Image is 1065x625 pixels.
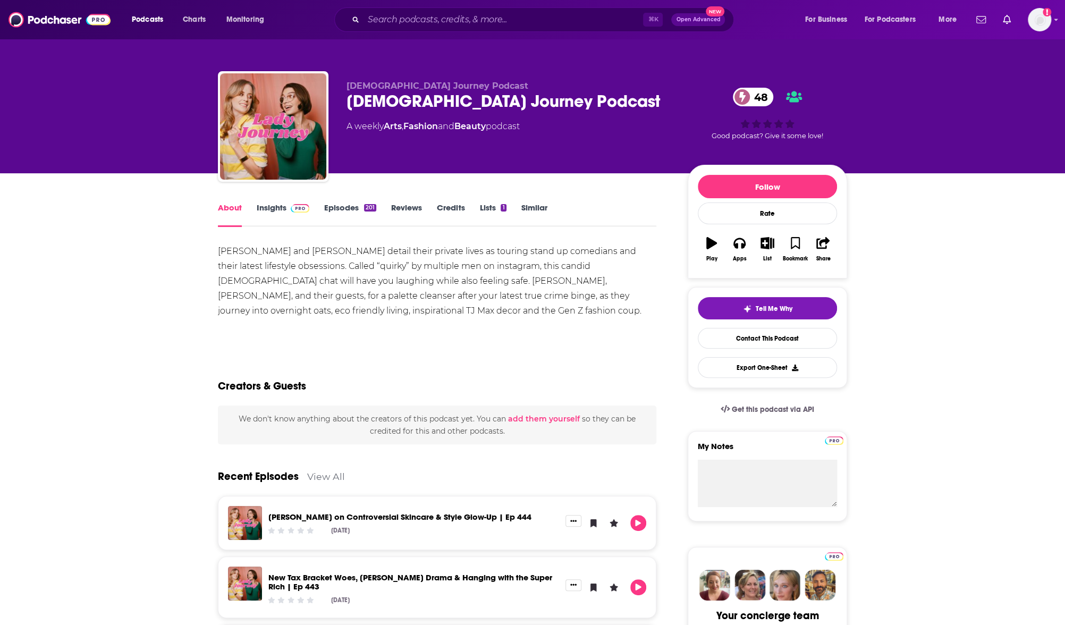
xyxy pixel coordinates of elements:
[218,470,299,483] a: Recent Episodes
[712,396,823,423] a: Get this podcast via API
[699,570,730,601] img: Sydney Profile
[364,204,376,212] div: 201
[931,11,970,28] button: open menu
[630,515,646,531] button: Play
[939,12,957,27] span: More
[228,567,262,601] img: New Tax Bracket Woes, Doorman Drama & Hanging with the Super Rich | Ep 443
[676,17,720,22] span: Open Advanced
[218,244,656,318] div: [PERSON_NAME] and [PERSON_NAME] detail their private lives as touring stand up comedians and thei...
[825,435,843,445] a: Pro website
[1028,8,1051,31] span: Logged in as jennevievef
[698,328,837,349] a: Contact This Podcast
[733,256,747,262] div: Apps
[268,572,552,592] a: New Tax Bracket Woes, Doorman Drama & Hanging with the Super Rich | Ep 443
[239,414,635,435] span: We don't know anything about the creators of this podcast yet . You can so they can be credited f...
[267,596,315,604] div: Community Rating: 0 out of 5
[565,579,581,591] button: Show More Button
[403,121,438,131] a: Fashion
[183,12,206,27] span: Charts
[763,256,772,262] div: List
[712,132,823,140] span: Good podcast? Give it some love!
[1028,8,1051,31] img: User Profile
[218,379,306,393] h2: Creators & Guests
[734,570,765,601] img: Barbara Profile
[438,121,454,131] span: and
[671,13,725,26] button: Open AdvancedNew
[999,11,1015,29] a: Show notifications dropdown
[698,441,837,460] label: My Notes
[268,512,531,522] a: Isabel Hagen on Controversial Skincare & Style Glow-Up | Ep 444
[732,405,814,414] span: Get this podcast via API
[391,202,422,227] a: Reviews
[781,230,809,268] button: Bookmark
[346,120,520,133] div: A weekly podcast
[454,121,486,131] a: Beauty
[706,256,717,262] div: Play
[176,11,212,28] a: Charts
[783,256,808,262] div: Bookmark
[344,7,744,32] div: Search podcasts, credits, & more...
[630,579,646,595] button: Play
[865,12,916,27] span: For Podcasters
[291,204,309,213] img: Podchaser Pro
[331,596,350,604] div: [DATE]
[706,6,725,16] span: New
[798,11,860,28] button: open menu
[219,11,278,28] button: open menu
[218,202,242,227] a: About
[756,305,792,313] span: Tell Me Why
[586,515,602,531] button: Bookmark Episode
[688,81,847,147] div: 48Good podcast? Give it some love!
[825,436,843,445] img: Podchaser Pro
[825,551,843,561] a: Pro website
[228,506,262,540] img: Isabel Hagen on Controversial Skincare & Style Glow-Up | Ep 444
[825,552,843,561] img: Podchaser Pro
[716,609,819,622] div: Your concierge team
[324,202,376,227] a: Episodes201
[809,230,837,268] button: Share
[586,579,602,595] button: Bookmark Episode
[698,202,837,224] div: Rate
[521,202,547,227] a: Similar
[698,230,725,268] button: Play
[437,202,464,227] a: Credits
[698,175,837,198] button: Follow
[1028,8,1051,31] button: Show profile menu
[331,527,350,534] div: [DATE]
[972,11,990,29] a: Show notifications dropdown
[384,121,402,131] a: Arts
[733,88,773,106] a: 48
[508,415,579,423] button: add them yourself
[643,13,663,27] span: ⌘ K
[124,11,177,28] button: open menu
[805,570,835,601] img: Jon Profile
[743,88,773,106] span: 48
[501,204,506,212] div: 1
[9,10,111,30] img: Podchaser - Follow, Share and Rate Podcasts
[698,297,837,319] button: tell me why sparkleTell Me Why
[858,11,931,28] button: open menu
[725,230,753,268] button: Apps
[479,202,506,227] a: Lists1
[754,230,781,268] button: List
[226,12,264,27] span: Monitoring
[698,357,837,378] button: Export One-Sheet
[565,515,581,527] button: Show More Button
[743,305,751,313] img: tell me why sparkle
[307,471,345,482] a: View All
[402,121,403,131] span: ,
[346,81,528,91] span: [DEMOGRAPHIC_DATA] Journey Podcast
[770,570,800,601] img: Jules Profile
[816,256,830,262] div: Share
[364,11,643,28] input: Search podcasts, credits, & more...
[1043,8,1051,16] svg: Add a profile image
[606,515,622,531] button: Leave a Rating
[805,12,847,27] span: For Business
[220,73,326,180] img: Lady Journey Podcast
[606,579,622,595] button: Leave a Rating
[257,202,309,227] a: InsightsPodchaser Pro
